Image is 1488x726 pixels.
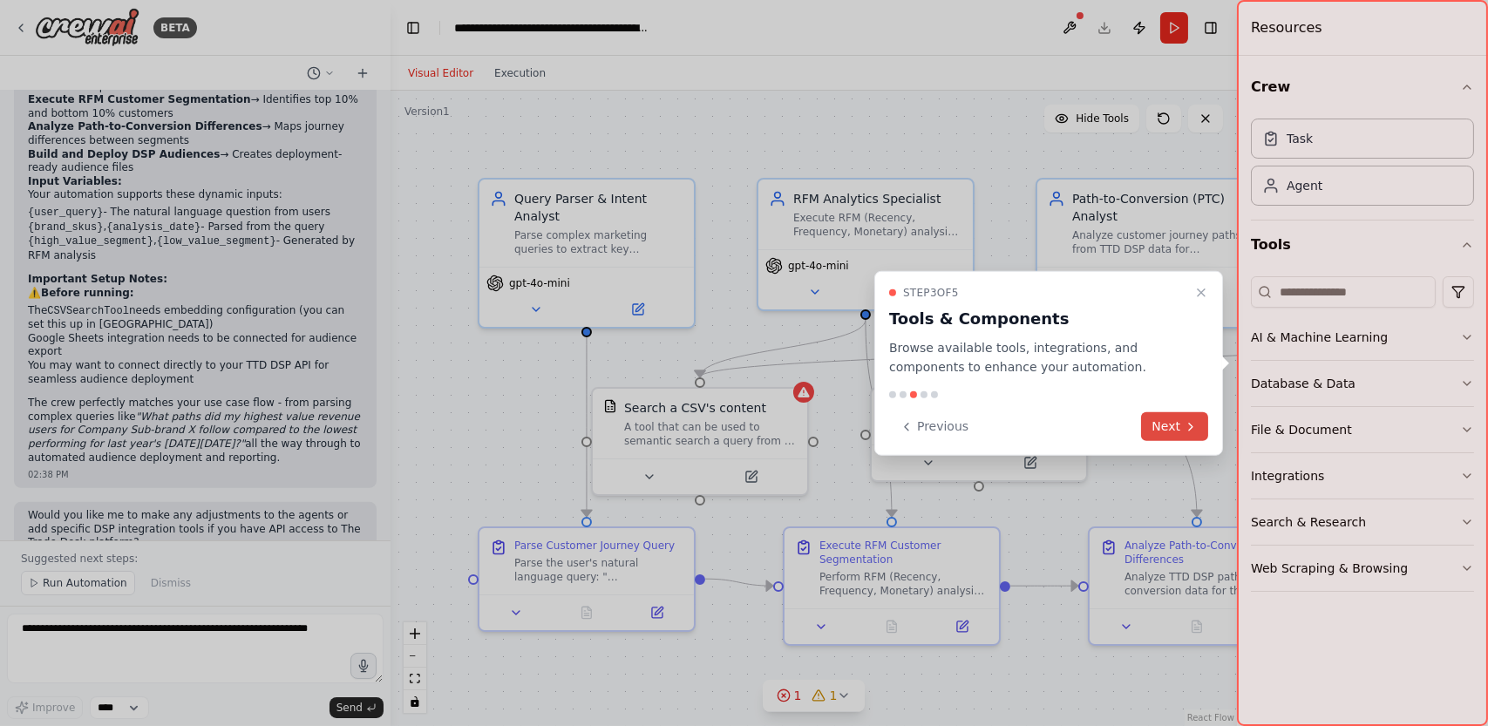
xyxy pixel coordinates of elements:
[401,16,425,40] button: Hide left sidebar
[889,306,1187,330] h3: Tools & Components
[1191,282,1212,302] button: Close walkthrough
[889,337,1187,377] p: Browse available tools, integrations, and components to enhance your automation.
[889,412,979,441] button: Previous
[1141,412,1208,441] button: Next
[903,285,959,299] span: Step 3 of 5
